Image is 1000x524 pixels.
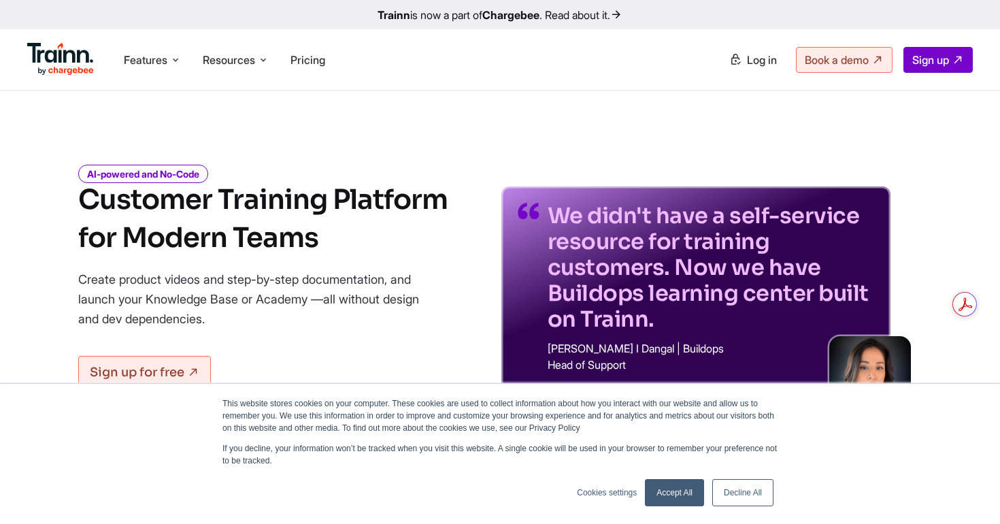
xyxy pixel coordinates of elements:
span: Sign up [912,53,949,67]
img: sabina-buildops.d2e8138.png [829,336,911,418]
p: Head of Support [548,359,874,370]
span: Resources [203,52,255,67]
a: Book a demo [796,47,893,73]
p: We didn't have a self-service resource for training customers. Now we have Buildops learning cent... [548,203,874,332]
a: Sign up for free [78,356,211,389]
span: Book a demo [805,53,869,67]
a: Sign up [903,47,973,73]
p: If you decline, your information won’t be tracked when you visit this website. A single cookie wi... [222,442,778,467]
h1: Customer Training Platform for Modern Teams [78,181,448,257]
span: Log in [747,53,777,67]
i: AI-powered and No-Code [78,165,208,183]
p: [PERSON_NAME] I Dangal | Buildops [548,343,874,354]
a: Accept All [645,479,704,506]
a: Pricing [290,53,325,67]
img: Trainn Logo [27,43,94,76]
b: Chargebee [482,8,539,22]
a: Decline All [712,479,773,506]
img: quotes-purple.41a7099.svg [518,203,539,219]
a: Cookies settings [577,487,637,499]
span: Features [124,52,167,67]
b: Trainn [378,8,410,22]
a: Log in [721,48,785,72]
p: Create product videos and step-by-step documentation, and launch your Knowledge Base or Academy —... [78,269,439,329]
p: This website stores cookies on your computer. These cookies are used to collect information about... [222,397,778,434]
